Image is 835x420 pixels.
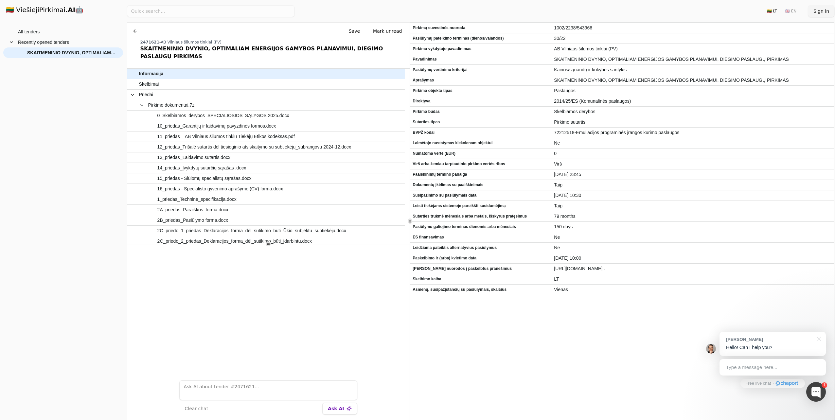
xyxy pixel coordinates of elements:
span: 14_priedas_Įvykdytų sutarčių sąrašas .docx [157,163,246,173]
span: Paskelbimo ir (arba) kvietimo data [413,254,549,263]
span: Leisti tiekėjams sistemoje pareikšti susidomėjimą [413,201,549,211]
span: Taip [554,201,831,211]
span: 11_priedas – AB Vilniaus šilumos tinklų Tiekėjų Etikos kodeksas.pdf [157,132,295,141]
span: 15_priedas - Siūlomų specialistų sąrašas.docx [157,174,252,183]
span: 2B_priedas_Pasiūlymo forma.docx [157,216,228,225]
a: Free live chat· [740,379,805,388]
strong: .AI [65,6,76,14]
span: 2C_priedo_2_priedas_Deklaracijos_forma_dėl_sutikimo_būti_įdarbintu.docx [157,236,312,246]
span: AB Vilniaus šilumos tinklai (PV) [161,40,222,44]
span: 2014/25/ES (Komunalinės paslaugos) [554,96,831,106]
span: Skelbimai [139,79,159,89]
div: 1 [822,382,827,388]
span: BVPŽ kodai [413,128,549,137]
span: Pirkimo dokumentai.7z [148,100,195,110]
span: Kainos/sąnaudų ir kokybės santykis [554,65,831,75]
div: [PERSON_NAME] [726,336,813,342]
div: - [140,40,407,45]
span: Virš arba žemiau tarptautinio pirkimo vertės ribos [413,159,549,169]
span: Ne [554,243,831,253]
span: Free live chat [745,380,771,387]
span: AB Vilniaus šilumos tinklai (PV) [554,44,831,54]
span: Numatoma vertė (EUR) [413,149,549,158]
span: All tenders [18,27,40,37]
span: 150 days [554,222,831,232]
span: Pirkimo būdas [413,107,549,116]
span: Skelbimo kalba [413,274,549,284]
input: Quick search... [127,5,294,17]
span: Paslaugos [554,86,831,96]
span: 12_priedas_Trišalė sutartis dėl tiesioginio atsiskaitymo su subtiekėju_subrangovu 2024-12.docx [157,142,351,152]
span: ES finansavimas [413,233,549,242]
span: Pasiūlymų pateikimo terminas (dienos/valandos) [413,34,549,43]
span: Dokumentų įkėlimas su paaiškinimais [413,180,549,190]
span: Asmenų, susipažįstančių su pasiūlymais, skaičius [413,285,549,294]
span: 1002/2238/543966 [554,23,831,33]
span: [PERSON_NAME] nuorodos į paskelbtus pranešimus [413,264,549,273]
span: Taip [554,180,831,190]
span: Ne [554,233,831,242]
span: Pirkimų suvestinės nuoroda [413,23,549,33]
span: Sutarties tipas [413,117,549,127]
span: 16_priedas - Specialisto gyvenimo aprašymo (CV) forma.docx [157,184,283,194]
span: Pirkimo sutartis [554,117,831,127]
span: 2471621 [140,40,159,44]
button: 🇱🇹 LT [763,6,781,16]
span: Priedai [139,90,153,99]
span: Vienas [554,285,831,294]
span: Leidžiama pateiktis alternatyvius pasiūlymus [413,243,549,253]
span: Skelbiamos derybos [554,107,831,116]
span: Susipažinimo su pasiūlymais data [413,191,549,200]
div: · [773,380,774,387]
button: Ask AI [322,403,357,414]
span: Recently opened tenders [18,37,69,47]
span: Informacija [139,69,164,79]
span: 72212518-Emuliacijos programinės įrangos kūrimo paslaugos [554,128,831,137]
span: Virš [554,159,831,169]
span: 10_priedas_Garantijų ir laidavimų pavyzdinės formos.docx [157,121,276,131]
span: SKAITMENINIO DVYNIO, OPTIMALIAM ENERGIJOS GAMYBOS PLANAVIMUI, DIEGIMO PASLAUGŲ PIRKIMAS [554,76,831,85]
span: 79 months [554,212,831,221]
span: 0_Skelbiamos_derybos_SPECIALIOSIOS_SĄLYGOS 2025.docx [157,111,289,120]
span: LT [554,274,831,284]
span: Pirkimo objekto tipas [413,86,549,96]
span: Paaiškinimų termino pabaiga [413,170,549,179]
div: SKAITMENINIO DVYNIO, OPTIMALIAM ENERGIJOS GAMYBOS PLANAVIMUI, DIEGIMO PASLAUGŲ PIRKIMAS [140,45,407,61]
button: Save [344,25,365,37]
span: Pasiūlymų vertinimo kriterijai [413,65,549,75]
span: [DATE] 10:30 [554,191,831,200]
span: Pavadinimas [413,55,549,64]
span: 13_priedas_Laidavimo sutartis.docx [157,153,230,162]
span: SKAITMENINIO DVYNIO, OPTIMALIAM ENERGIJOS GAMYBOS PLANAVIMUI, DIEGIMO PASLAUGŲ PIRKIMAS [554,55,831,64]
span: Pirkimo vykdytojo pavadinimas [413,44,549,54]
button: Mark unread [368,25,407,37]
button: Sign in [808,5,834,17]
span: Laimėtojo nustatymas kiekvienam objektui [413,138,549,148]
span: 1_priedas_Techninė_specifikacija.docx [157,195,237,204]
span: 30/22 [554,34,831,43]
div: Type a message here... [720,359,826,376]
span: 2A_priedas_Paraiškos_forma.docx [157,205,228,215]
span: [DATE] 23:45 [554,170,831,179]
span: Sutarties trukmė mėnesiais arba metais, išskyrus pratęsimus [413,212,549,221]
span: [URL][DOMAIN_NAME].. [554,264,831,273]
span: Pasiūlymo galiojimo terminas dienomis arba mėnesiais [413,222,549,232]
span: Ne [554,138,831,148]
span: 2C_priedo_1_priedas_Deklaracijos_forma_dėl_sutikimo_būti_Ūkio_subjektu_subtiekėju.docx [157,226,346,236]
p: Hello! Can I help you? [726,344,819,351]
span: 0 [554,149,831,158]
img: Jonas [706,344,716,354]
span: SKAITMENINIO DVYNIO, OPTIMALIAM ENERGIJOS GAMYBOS PLANAVIMUI, DIEGIMO PASLAUGŲ PIRKIMAS [27,48,116,58]
span: [DATE] 10:00 [554,254,831,263]
span: Direktyva [413,96,549,106]
span: Aprašymas [413,76,549,85]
